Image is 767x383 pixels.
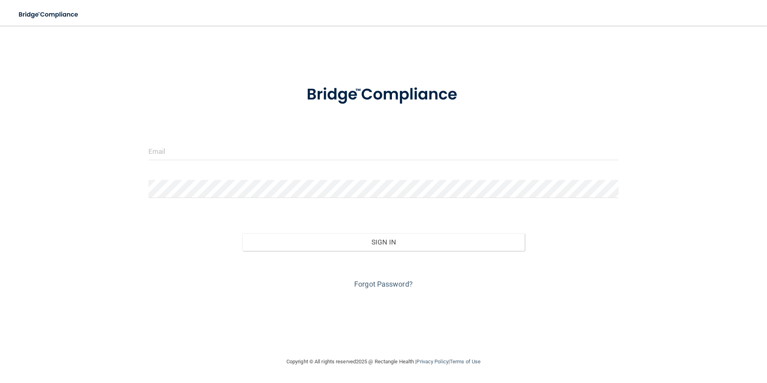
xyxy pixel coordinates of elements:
[450,359,481,365] a: Terms of Use
[416,359,448,365] a: Privacy Policy
[290,74,477,116] img: bridge_compliance_login_screen.278c3ca4.svg
[242,233,525,251] button: Sign In
[12,6,86,23] img: bridge_compliance_login_screen.278c3ca4.svg
[237,349,530,375] div: Copyright © All rights reserved 2025 @ Rectangle Health | |
[354,280,413,288] a: Forgot Password?
[148,142,619,160] input: Email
